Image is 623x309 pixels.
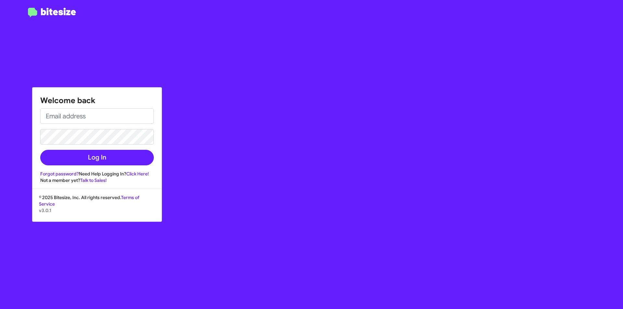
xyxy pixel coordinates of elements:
div: Not a member yet? [40,177,154,184]
p: v3.0.1 [39,207,155,214]
a: Talk to Sales! [80,177,107,183]
div: Need Help Logging In? [40,171,154,177]
div: © 2025 Bitesize, Inc. All rights reserved. [32,194,162,221]
input: Email address [40,108,154,124]
h1: Welcome back [40,95,154,106]
button: Log In [40,150,154,165]
a: Forgot password? [40,171,79,177]
a: Click Here! [126,171,149,177]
